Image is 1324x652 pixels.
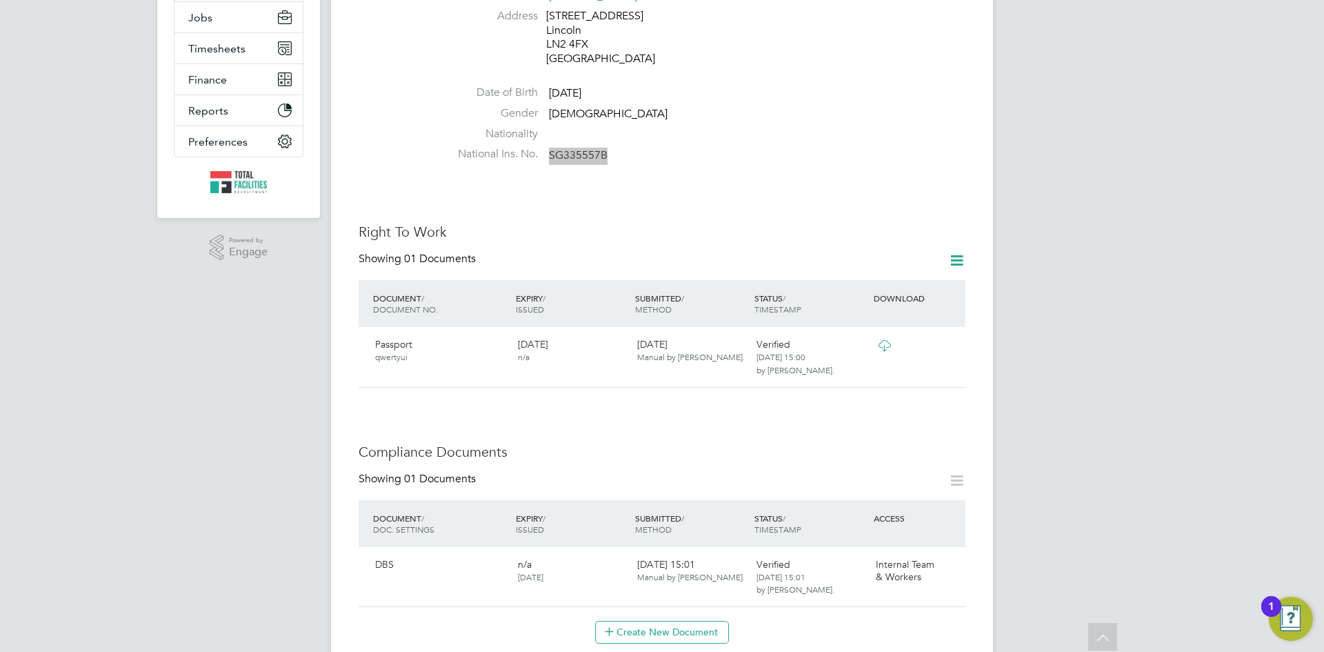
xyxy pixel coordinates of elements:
div: STATUS [751,506,870,542]
button: Create New Document [595,621,729,643]
span: n/a [518,558,532,571]
span: by [PERSON_NAME]. [756,364,834,375]
span: Powered by [229,235,268,246]
button: Open Resource Center, 1 new notification [1269,597,1313,641]
div: SUBMITTED [632,286,751,322]
button: Timesheets [174,33,303,63]
label: Address [441,9,538,23]
div: SUBMITTED [632,506,751,542]
span: / [421,293,424,304]
span: Manual by [PERSON_NAME]. [637,571,745,582]
span: [DATE] 15:01 by [PERSON_NAME]. [756,571,834,595]
h3: Right To Work [359,223,965,241]
div: EXPIRY [512,286,632,322]
span: [DATE] [549,86,581,100]
span: Manual by [PERSON_NAME]. [637,351,745,362]
span: [DATE] 15:01 [637,558,745,583]
div: DOCUMENT [370,286,512,322]
span: Timesheets [188,42,245,55]
label: Date of Birth [441,86,538,100]
span: 01 Documents [404,252,476,266]
span: [DATE] [518,571,543,582]
span: / [543,293,545,304]
span: DOCUMENT NO. [373,304,438,315]
div: EXPIRY [512,506,632,542]
span: qwertyui [375,351,408,362]
span: Finance [188,73,227,86]
span: n/a [518,351,530,362]
span: Engage [229,246,268,258]
span: METHOD [635,304,672,315]
span: Jobs [188,11,212,24]
label: Gender [441,106,538,121]
div: ACCESS [870,506,965,531]
span: / [681,513,684,524]
span: / [543,513,545,524]
button: Preferences [174,126,303,157]
div: STATUS [751,286,870,322]
span: / [783,513,785,524]
div: [STREET_ADDRESS] Lincoln LN2 4FX [GEOGRAPHIC_DATA] [546,9,677,66]
div: [DATE] [512,333,632,368]
span: / [783,293,785,304]
span: DBS [375,558,394,571]
div: DOCUMENT [370,506,512,542]
span: Verified [756,558,790,571]
a: Powered byEngage [210,235,268,261]
button: Jobs [174,2,303,32]
span: TIMESTAMP [754,524,801,535]
span: [DEMOGRAPHIC_DATA] [549,107,668,121]
div: DOWNLOAD [870,286,965,310]
img: tfrecruitment-logo-retina.png [210,171,267,193]
label: National Ins. No. [441,147,538,161]
span: TIMESTAMP [754,304,801,315]
span: ISSUED [516,524,544,535]
button: Finance [174,64,303,95]
span: Verified [756,338,790,350]
div: Showing [359,252,479,266]
span: / [681,293,684,304]
h3: Compliance Documents [359,443,965,461]
div: Passport [370,333,512,368]
span: 01 Documents [404,472,476,486]
div: [DATE] [632,333,751,368]
span: DOC. SETTINGS [373,524,434,535]
span: Reports [188,104,228,117]
a: Go to home page [174,171,303,193]
span: ISSUED [516,304,544,315]
span: Preferences [188,135,248,148]
div: 1 [1268,606,1274,624]
button: Reports [174,95,303,126]
span: / [421,513,424,524]
div: Showing [359,472,479,486]
span: METHOD [635,524,672,535]
span: SG335557B [549,148,608,162]
label: Nationality [441,127,538,141]
span: Internal Team & Workers [876,558,934,583]
span: [DATE] 15:00 [756,351,805,362]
